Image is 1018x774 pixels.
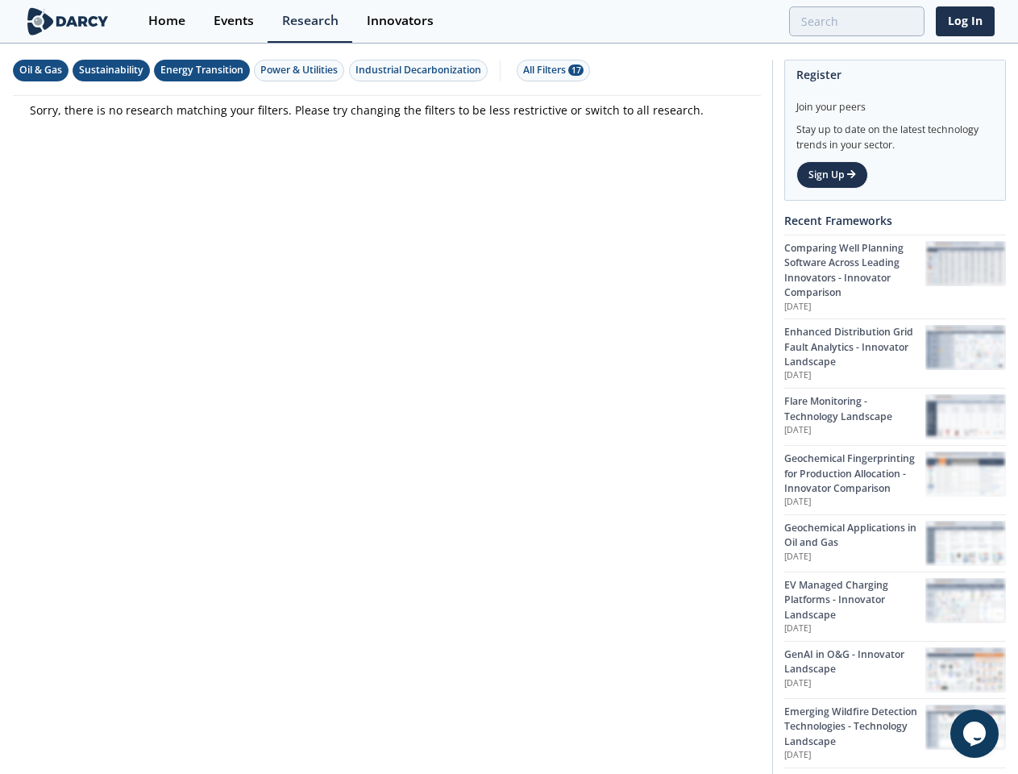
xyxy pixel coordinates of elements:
p: Sorry, there is no research matching your filters. Please try changing the filters to be less res... [30,102,744,119]
iframe: chat widget [950,709,1002,758]
div: Energy Transition [160,63,243,77]
div: All Filters [523,63,584,77]
div: EV Managed Charging Platforms - Innovator Landscape [784,578,925,622]
button: All Filters 17 [517,60,590,81]
div: Home [148,15,185,27]
p: [DATE] [784,369,925,382]
button: Energy Transition [154,60,250,81]
a: GenAI in O&G - Innovator Landscape [DATE] GenAI in O&G - Innovator Landscape preview [784,641,1006,698]
img: logo-wide.svg [24,7,112,35]
div: Industrial Decarbonization [355,63,481,77]
a: Sign Up [796,161,868,189]
div: Power & Utilities [260,63,338,77]
a: Enhanced Distribution Grid Fault Analytics - Innovator Landscape [DATE] Enhanced Distribution Gri... [784,318,1006,388]
button: Sustainability [73,60,150,81]
div: Join your peers [796,89,994,114]
div: Innovators [367,15,434,27]
button: Industrial Decarbonization [349,60,488,81]
div: Recent Frameworks [784,206,1006,235]
p: [DATE] [784,496,925,509]
p: [DATE] [784,424,925,437]
a: Comparing Well Planning Software Across Leading Innovators - Innovator Comparison [DATE] Comparin... [784,235,1006,318]
div: Enhanced Distribution Grid Fault Analytics - Innovator Landscape [784,325,925,369]
div: Emerging Wildfire Detection Technologies - Technology Landscape [784,705,925,749]
div: Geochemical Applications in Oil and Gas [784,521,925,551]
div: Oil & Gas [19,63,62,77]
div: Register [796,60,994,89]
a: Geochemical Fingerprinting for Production Allocation - Innovator Comparison [DATE] Geochemical Fi... [784,445,1006,514]
p: [DATE] [784,551,925,564]
div: Events [214,15,254,27]
div: GenAI in O&G - Innovator Landscape [784,647,925,677]
div: Flare Monitoring - Technology Landscape [784,394,925,424]
div: Stay up to date on the latest technology trends in your sector. [796,114,994,152]
button: Power & Utilities [254,60,344,81]
button: Oil & Gas [13,60,69,81]
div: Sustainability [79,63,143,77]
a: EV Managed Charging Platforms - Innovator Landscape [DATE] EV Managed Charging Platforms - Innova... [784,572,1006,641]
p: [DATE] [784,622,925,635]
p: [DATE] [784,677,925,690]
a: Geochemical Applications in Oil and Gas [DATE] Geochemical Applications in Oil and Gas preview [784,514,1006,572]
span: 17 [568,64,584,76]
p: [DATE] [784,749,925,762]
a: Emerging Wildfire Detection Technologies - Technology Landscape [DATE] Emerging Wildfire Detectio... [784,698,1006,768]
a: Log In [936,6,995,36]
div: Research [282,15,339,27]
input: Advanced Search [789,6,925,36]
div: Geochemical Fingerprinting for Production Allocation - Innovator Comparison [784,451,925,496]
p: [DATE] [784,301,925,314]
a: Flare Monitoring - Technology Landscape [DATE] Flare Monitoring - Technology Landscape preview [784,388,1006,445]
div: Comparing Well Planning Software Across Leading Innovators - Innovator Comparison [784,241,925,301]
